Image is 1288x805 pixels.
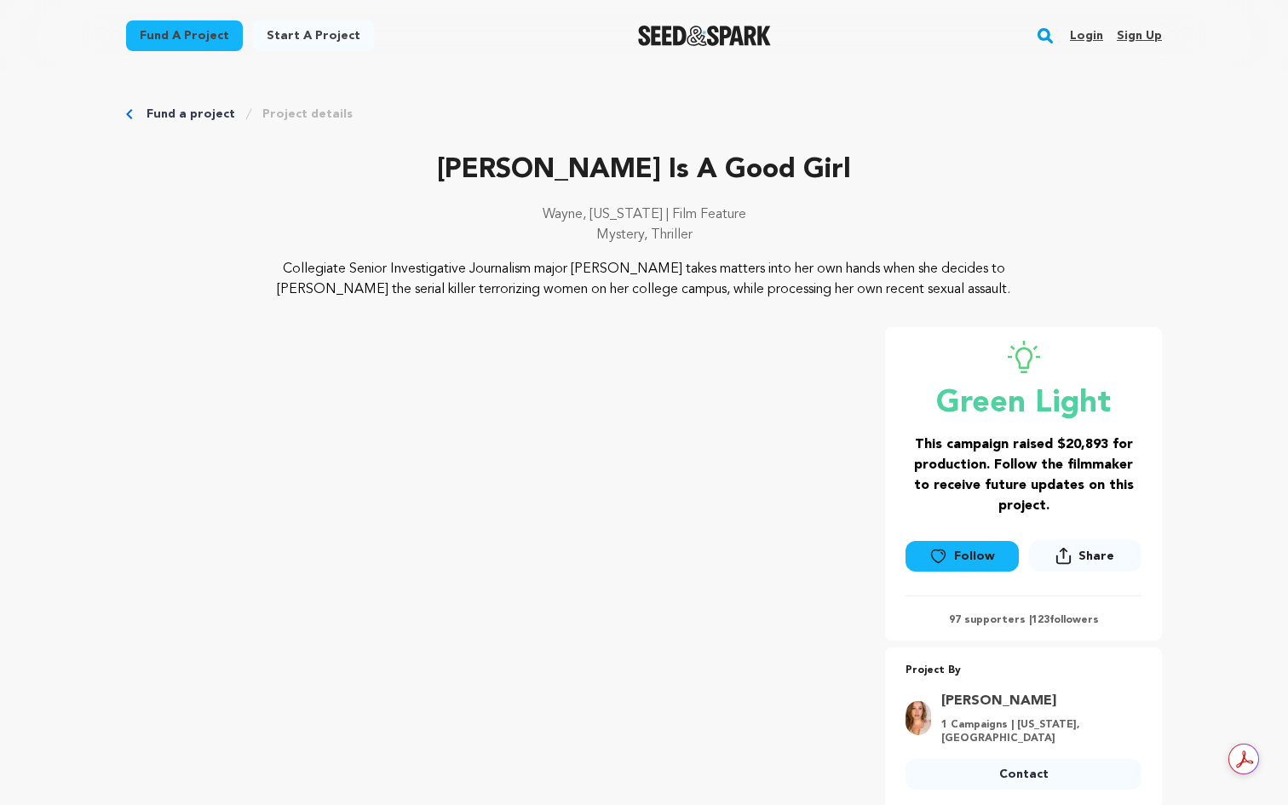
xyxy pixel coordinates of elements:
span: Share [1029,540,1141,578]
h3: This campaign raised $20,893 for production. Follow the filmmaker to receive future updates on th... [906,434,1141,516]
p: Collegiate Senior Investigative Journalism major [PERSON_NAME] takes matters into her own hands w... [230,259,1059,300]
a: Follow [906,541,1018,572]
img: Seed&Spark Logo Dark Mode [638,26,772,46]
div: Breadcrumb [126,106,1162,123]
a: Seed&Spark Homepage [638,26,772,46]
a: Project details [262,106,353,123]
p: Mystery, Thriller [126,225,1162,245]
p: Project By [906,661,1141,681]
a: Fund a project [147,106,235,123]
img: e092790d40ec3850.webp [906,701,931,735]
a: Fund a project [126,20,243,51]
span: 123 [1032,615,1049,625]
a: Goto Paige Sciarrino profile [941,691,1131,711]
p: 1 Campaigns | [US_STATE], [GEOGRAPHIC_DATA] [941,718,1131,745]
p: 97 supporters | followers [906,613,1141,627]
p: Green Light [906,387,1141,421]
p: Wayne, [US_STATE] | Film Feature [126,204,1162,225]
button: Share [1029,540,1141,572]
a: Start a project [253,20,374,51]
a: Sign up [1117,22,1162,49]
a: Contact [906,759,1141,790]
p: [PERSON_NAME] Is A Good Girl [126,150,1162,191]
span: Share [1078,548,1114,565]
a: Login [1070,22,1103,49]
